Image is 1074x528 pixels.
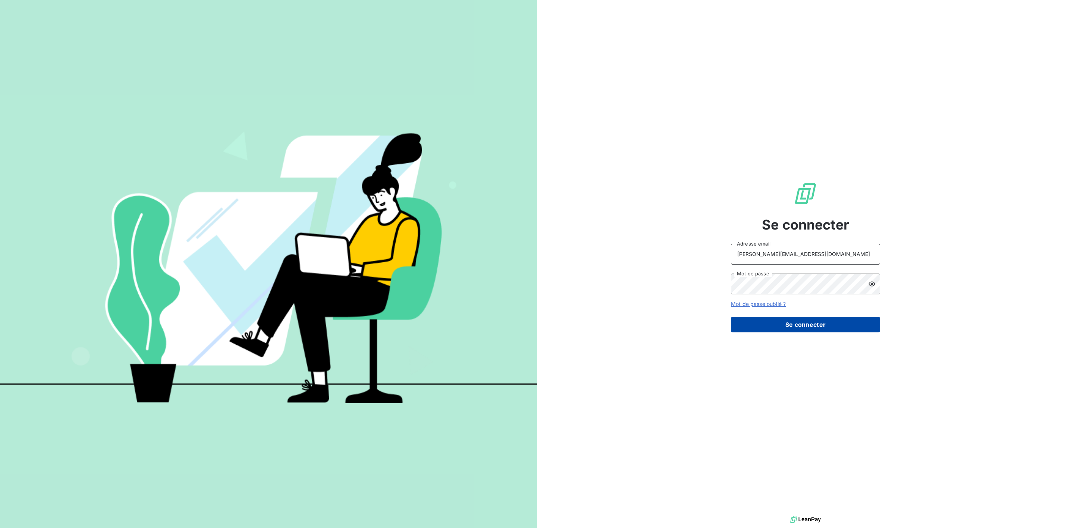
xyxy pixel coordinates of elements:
input: placeholder [731,244,880,265]
a: Mot de passe oublié ? [731,301,786,307]
span: Se connecter [762,215,849,235]
img: Logo LeanPay [794,182,817,206]
button: Se connecter [731,317,880,332]
img: logo [790,514,821,525]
